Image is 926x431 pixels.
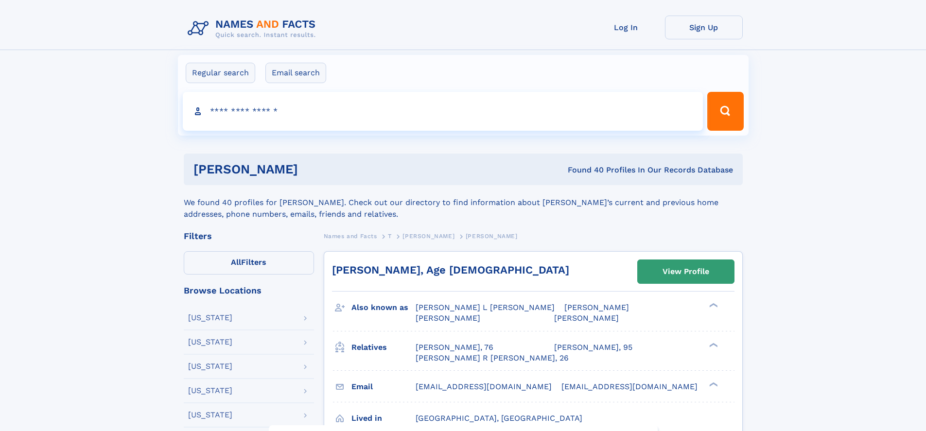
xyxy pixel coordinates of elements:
[416,313,480,323] span: [PERSON_NAME]
[188,387,232,395] div: [US_STATE]
[388,230,392,242] a: T
[184,286,314,295] div: Browse Locations
[416,382,552,391] span: [EMAIL_ADDRESS][DOMAIN_NAME]
[351,410,416,427] h3: Lived in
[265,63,326,83] label: Email search
[466,233,518,240] span: [PERSON_NAME]
[433,165,733,175] div: Found 40 Profiles In Our Records Database
[184,232,314,241] div: Filters
[707,302,718,309] div: ❯
[186,63,255,83] label: Regular search
[638,260,734,283] a: View Profile
[416,353,569,363] a: [PERSON_NAME] R [PERSON_NAME], 26
[188,362,232,370] div: [US_STATE]
[554,342,632,353] a: [PERSON_NAME], 95
[351,339,416,356] h3: Relatives
[388,233,392,240] span: T
[188,338,232,346] div: [US_STATE]
[663,260,709,283] div: View Profile
[332,264,569,276] a: [PERSON_NAME], Age [DEMOGRAPHIC_DATA]
[564,303,629,312] span: [PERSON_NAME]
[416,414,582,423] span: [GEOGRAPHIC_DATA], [GEOGRAPHIC_DATA]
[324,230,377,242] a: Names and Facts
[707,342,718,348] div: ❯
[184,16,324,42] img: Logo Names and Facts
[188,411,232,419] div: [US_STATE]
[416,342,493,353] a: [PERSON_NAME], 76
[188,314,232,322] div: [US_STATE]
[184,251,314,275] label: Filters
[402,230,454,242] a: [PERSON_NAME]
[402,233,454,240] span: [PERSON_NAME]
[183,92,703,131] input: search input
[707,92,743,131] button: Search Button
[351,299,416,316] h3: Also known as
[665,16,743,39] a: Sign Up
[231,258,241,267] span: All
[707,381,718,387] div: ❯
[351,379,416,395] h3: Email
[587,16,665,39] a: Log In
[554,313,619,323] span: [PERSON_NAME]
[184,185,743,220] div: We found 40 profiles for [PERSON_NAME]. Check out our directory to find information about [PERSON...
[416,303,555,312] span: [PERSON_NAME] L [PERSON_NAME]
[561,382,698,391] span: [EMAIL_ADDRESS][DOMAIN_NAME]
[193,163,433,175] h1: [PERSON_NAME]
